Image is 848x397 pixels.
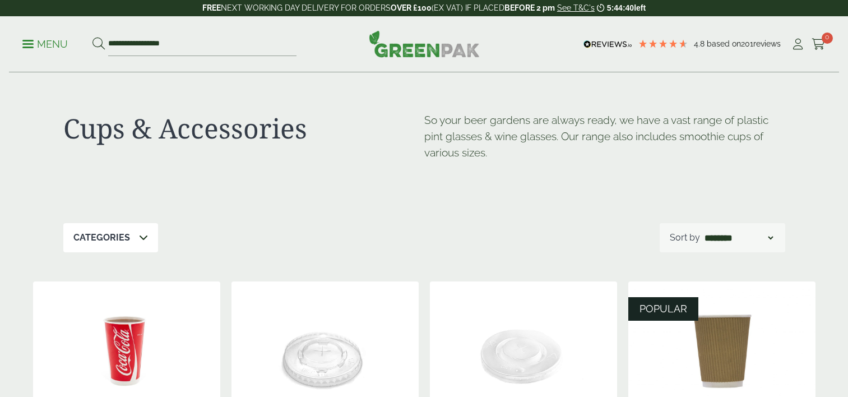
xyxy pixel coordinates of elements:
p: Categories [73,231,130,244]
h1: Cups & Accessories [63,112,424,145]
strong: BEFORE 2 pm [504,3,555,12]
div: 4.79 Stars [638,39,688,49]
span: POPULAR [640,303,687,315]
a: See T&C's [557,3,595,12]
i: My Account [791,39,805,50]
i: Cart [812,39,826,50]
span: Based on [707,39,741,48]
img: GreenPak Supplies [369,30,480,57]
span: reviews [753,39,781,48]
strong: FREE [202,3,221,12]
span: 5:44:40 [607,3,634,12]
span: 0 [822,33,833,44]
p: Sort by [670,231,700,244]
strong: OVER £100 [391,3,432,12]
p: So your beer gardens are always ready, we have a vast range of plastic pint glasses & wine glasse... [424,112,785,160]
span: 201 [741,39,753,48]
img: REVIEWS.io [583,40,632,48]
span: left [634,3,646,12]
select: Shop order [702,231,775,244]
a: 0 [812,36,826,53]
a: Menu [22,38,68,49]
span: 4.8 [694,39,707,48]
p: Menu [22,38,68,51]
